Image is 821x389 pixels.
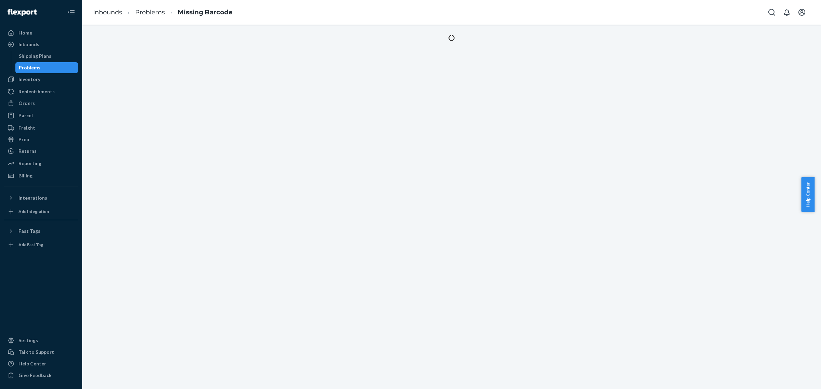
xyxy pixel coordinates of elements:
img: Flexport logo [8,9,37,16]
button: Give Feedback [4,370,78,381]
button: Talk to Support [4,347,78,358]
a: Problems [15,62,78,73]
a: Inbounds [93,9,122,16]
button: Open Search Box [765,5,779,19]
a: Orders [4,98,78,109]
div: Add Fast Tag [18,242,43,247]
div: Talk to Support [18,349,54,356]
div: Home [18,29,32,36]
a: Billing [4,170,78,181]
button: Help Center [801,177,815,212]
a: Inventory [4,74,78,85]
a: Settings [4,335,78,346]
button: Fast Tags [4,226,78,237]
div: Add Integration [18,209,49,214]
div: Give Feedback [18,372,52,379]
a: Inbounds [4,39,78,50]
div: Inventory [18,76,40,83]
a: Problems [135,9,165,16]
div: Help Center [18,360,46,367]
a: Missing Barcode [178,9,233,16]
button: Open account menu [795,5,809,19]
div: Problems [19,64,40,71]
div: Integrations [18,194,47,201]
div: Parcel [18,112,33,119]
div: Settings [18,337,38,344]
div: Shipping Plans [19,53,51,59]
button: Integrations [4,192,78,203]
div: Returns [18,148,37,155]
a: Reporting [4,158,78,169]
div: Replenishments [18,88,55,95]
a: Replenishments [4,86,78,97]
div: Reporting [18,160,41,167]
div: Freight [18,124,35,131]
a: Help Center [4,358,78,369]
a: Home [4,27,78,38]
div: Inbounds [18,41,39,48]
div: Prep [18,136,29,143]
div: Fast Tags [18,228,40,234]
a: Returns [4,146,78,157]
a: Prep [4,134,78,145]
a: Add Integration [4,206,78,217]
a: Parcel [4,110,78,121]
button: Open notifications [780,5,794,19]
a: Add Fast Tag [4,239,78,250]
a: Shipping Plans [15,51,78,62]
div: Billing [18,172,32,179]
a: Freight [4,122,78,133]
ol: breadcrumbs [88,2,238,23]
button: Close Navigation [64,5,78,19]
div: Orders [18,100,35,107]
